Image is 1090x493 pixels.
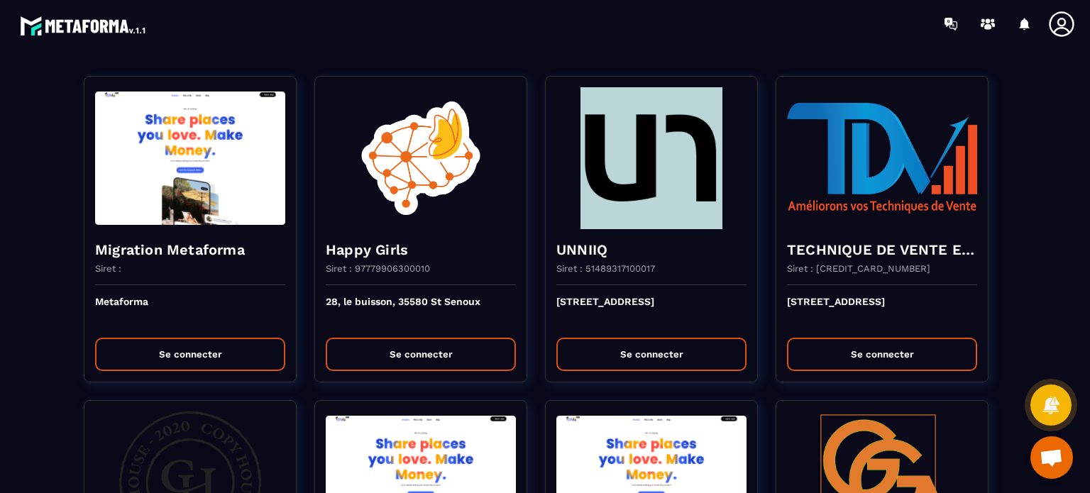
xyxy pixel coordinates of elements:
[787,87,977,229] img: funnel-background
[95,263,121,274] p: Siret :
[326,296,516,327] p: 28, le buisson, 35580 St Senoux
[556,240,747,260] h4: UNNIIQ
[556,263,655,274] p: Siret : 51489317100017
[787,296,977,327] p: [STREET_ADDRESS]
[556,296,747,327] p: [STREET_ADDRESS]
[20,13,148,38] img: logo
[787,240,977,260] h4: TECHNIQUE DE VENTE EDITION
[95,296,285,327] p: Metaforma
[1030,436,1073,479] div: Ouvrir le chat
[787,338,977,371] button: Se connecter
[787,263,930,274] p: Siret : [CREDIT_CARD_NUMBER]
[326,240,516,260] h4: Happy Girls
[556,338,747,371] button: Se connecter
[326,87,516,229] img: funnel-background
[326,338,516,371] button: Se connecter
[326,263,430,274] p: Siret : 97779906300010
[556,87,747,229] img: funnel-background
[95,87,285,229] img: funnel-background
[95,338,285,371] button: Se connecter
[95,240,285,260] h4: Migration Metaforma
